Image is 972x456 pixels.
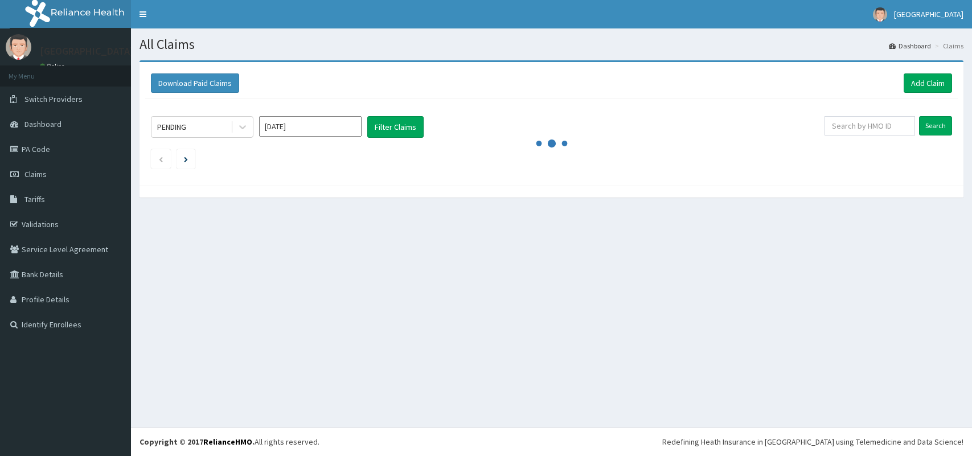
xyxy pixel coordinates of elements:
span: [GEOGRAPHIC_DATA] [894,9,963,19]
a: Add Claim [904,73,952,93]
a: Previous page [158,154,163,164]
input: Search [919,116,952,135]
img: User Image [6,34,31,60]
span: Tariffs [24,194,45,204]
input: Search by HMO ID [825,116,915,135]
a: Online [40,62,67,70]
div: Redefining Heath Insurance in [GEOGRAPHIC_DATA] using Telemedicine and Data Science! [662,436,963,447]
span: Dashboard [24,119,61,129]
a: Next page [184,154,188,164]
button: Filter Claims [367,116,424,138]
a: RelianceHMO [203,437,252,447]
span: Switch Providers [24,94,83,104]
svg: audio-loading [535,126,569,161]
li: Claims [932,41,963,51]
p: [GEOGRAPHIC_DATA] [40,46,134,56]
footer: All rights reserved. [131,427,972,456]
h1: All Claims [140,37,963,52]
button: Download Paid Claims [151,73,239,93]
strong: Copyright © 2017 . [140,437,255,447]
input: Select Month and Year [259,116,362,137]
span: Claims [24,169,47,179]
a: Dashboard [889,41,931,51]
div: PENDING [157,121,186,133]
img: User Image [873,7,887,22]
